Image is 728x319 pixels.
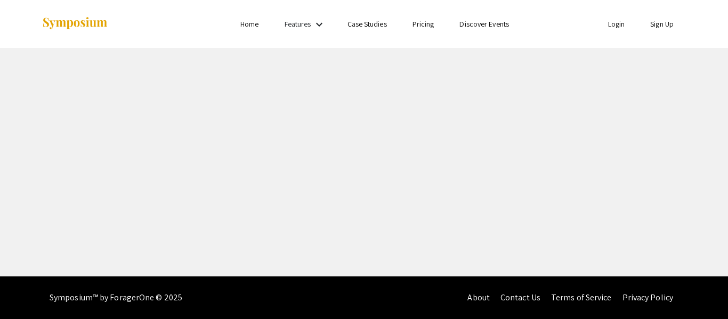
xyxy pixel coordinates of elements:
div: Symposium™ by ForagerOne © 2025 [50,276,182,319]
a: Pricing [412,19,434,29]
img: Symposium by ForagerOne [42,17,108,31]
a: Home [240,19,258,29]
a: Case Studies [347,19,387,29]
a: Features [285,19,311,29]
a: Contact Us [500,292,540,303]
a: Login [608,19,625,29]
a: Sign Up [650,19,674,29]
a: Privacy Policy [622,292,673,303]
mat-icon: Expand Features list [313,18,326,31]
a: Terms of Service [551,292,612,303]
a: About [467,292,490,303]
a: Discover Events [459,19,509,29]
